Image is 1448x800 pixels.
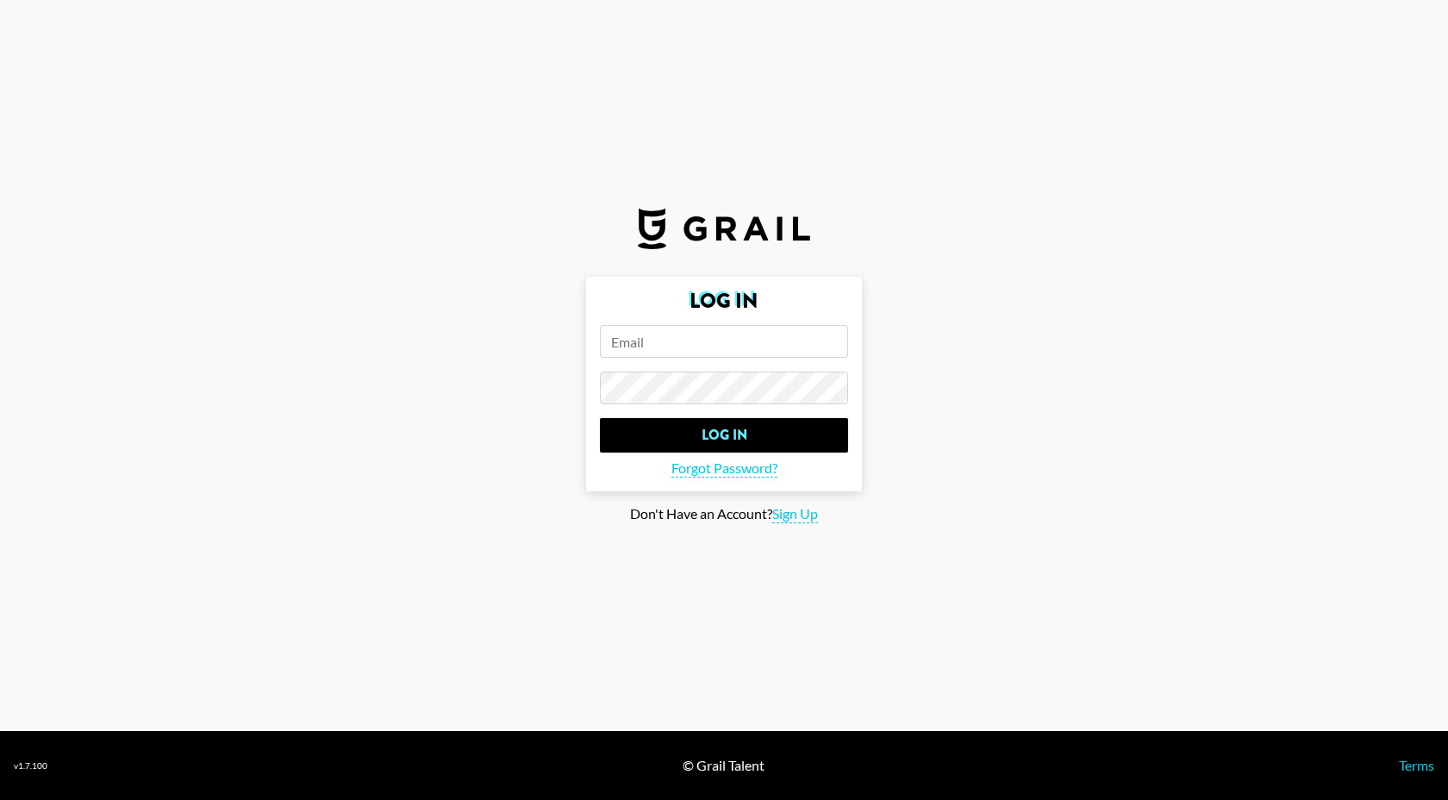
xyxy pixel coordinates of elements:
img: Grail Talent Logo [638,208,810,249]
span: Forgot Password? [671,459,777,478]
input: Email [600,325,848,358]
h2: Log In [600,291,848,311]
div: Don't Have an Account? [14,505,1434,523]
div: © Grail Talent [683,757,765,774]
span: Sign Up [772,505,818,523]
a: Terms [1399,757,1434,773]
div: v 1.7.100 [14,760,47,772]
input: Log In [600,418,848,453]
